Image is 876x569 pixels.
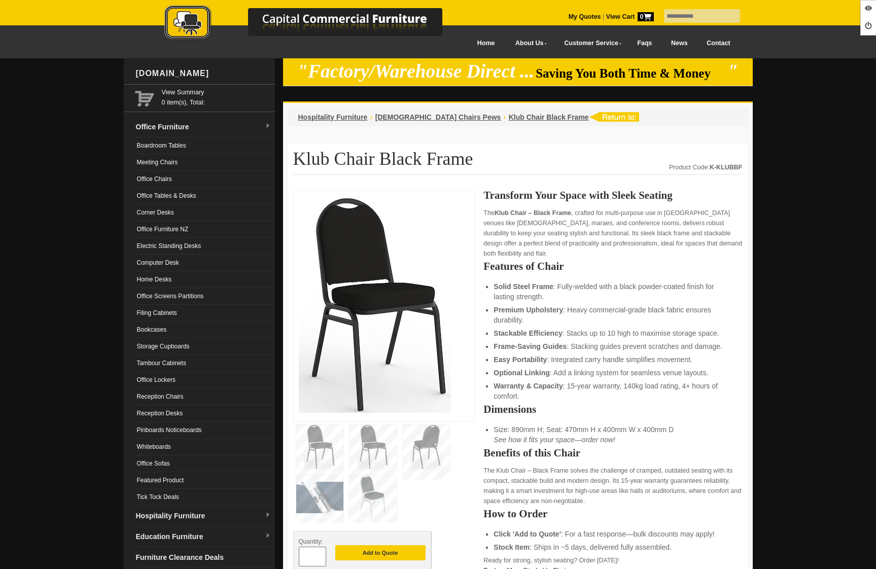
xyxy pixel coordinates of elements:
[335,545,426,560] button: Add to Quote
[494,368,732,378] li: : Add a linking system for seamless venue layouts.
[727,61,738,82] em: "
[494,424,732,445] li: Size: 890mm H; Seat: 470mm H x 400mm W x 400mm D
[136,5,492,42] img: Capital Commercial Furniture Logo
[494,542,732,552] li: : Ships in ~5 days, delivered fully assembled.
[483,261,742,271] h2: Features of Chair
[494,530,561,538] strong: Click 'Add to Quote'
[494,354,732,365] li: : Integrated carry handle simplifies movement.
[132,439,275,455] a: Whiteboards
[606,13,654,20] strong: View Cart
[132,154,275,171] a: Meeting Chairs
[162,87,271,106] span: 0 item(s), Total:
[132,472,275,489] a: Featured Product
[132,489,275,506] a: Tick Tock Deals
[483,208,742,259] p: The , crafted for multi-purpose use in [GEOGRAPHIC_DATA] venues like [DEMOGRAPHIC_DATA], maraes, ...
[483,466,742,506] p: The Klub Chair – Black Frame solves the challenge of cramped, outdated seating with its compact, ...
[494,342,567,350] strong: Frame-Saving Guides
[132,547,275,568] a: Furniture Clearance Deals
[483,448,742,458] h2: Benefits of this Chair
[483,190,742,200] h2: Transform Your Space with Sleek Seating
[132,221,275,238] a: Office Furniture NZ
[132,171,275,188] a: Office Chairs
[370,112,372,122] li: ›
[494,329,562,337] strong: Stackable Efficiency
[494,369,549,377] strong: Optional Linking
[494,382,563,390] strong: Warranty & Capacity
[299,538,323,545] span: Quantity:
[494,341,732,351] li: : Stacking guides prevent scratches and damage.
[553,32,627,55] a: Customer Service
[297,61,534,82] em: "Factory/Warehouse Direct ...
[483,509,742,519] h2: How to Order
[494,529,732,539] li: : For a fast response—bulk discounts may apply!
[132,405,275,422] a: Reception Desks
[132,338,275,355] a: Storage Cupboards
[132,422,275,439] a: Pinboards Noticeboards
[162,87,271,97] a: View Summary
[494,305,732,325] li: : Heavy commercial-grade black fabric ensures durability.
[132,526,275,547] a: Education Furnituredropdown
[697,32,740,55] a: Contact
[293,149,743,175] h1: Klub Chair Black Frame
[132,238,275,255] a: Electric Standing Desks
[494,282,553,291] strong: Solid Steel Frame
[509,113,589,121] a: Klub Chair Black Frame
[132,58,275,89] div: [DOMAIN_NAME]
[132,355,275,372] a: Tambour Cabinets
[536,66,726,80] span: Saving You Both Time & Money
[494,328,732,338] li: : Stacks up to 10 high to maximise storage space.
[710,164,743,171] strong: K-KLUBBF
[503,112,506,122] li: ›
[132,137,275,154] a: Boardroom Tables
[494,306,563,314] strong: Premium Upholstery
[132,322,275,338] a: Bookcases
[265,512,271,518] img: dropdown
[628,32,662,55] a: Faqs
[604,13,653,20] a: View Cart0
[375,113,501,121] a: [DEMOGRAPHIC_DATA] Chairs Pews
[494,381,732,401] li: : 15-year warranty, 140kg load rating, 4+ hours of comfort.
[132,255,275,271] a: Computer Desk
[494,543,530,551] strong: Stock Item
[483,404,742,414] h2: Dimensions
[661,32,697,55] a: News
[638,12,654,21] span: 0
[494,436,615,444] em: See how it fits your space—order now!
[132,271,275,288] a: Home Desks
[495,209,571,217] strong: Klub Chair – Black Frame
[494,355,547,364] strong: Easy Portability
[132,388,275,405] a: Reception Chairs
[299,196,451,413] img: Klub Chair Black Frame designed for churches, maraes, conference rooms, and halls; stacks up to 1...
[132,188,275,204] a: Office Tables & Desks
[132,305,275,322] a: Filing Cabinets
[136,5,492,45] a: Capital Commercial Furniture Logo
[132,455,275,472] a: Office Sofas
[132,506,275,526] a: Hospitality Furnituredropdown
[132,117,275,137] a: Office Furnituredropdown
[494,281,732,302] li: : Fully-welded with a black powder-coated finish for lasting strength.
[669,162,743,172] div: Product Code:
[132,204,275,221] a: Corner Desks
[265,123,271,129] img: dropdown
[504,32,553,55] a: About Us
[132,288,275,305] a: Office Screens Partitions
[298,113,368,121] a: Hospitality Furniture
[265,533,271,539] img: dropdown
[569,13,601,20] a: My Quotes
[132,372,275,388] a: Office Lockers
[589,112,639,122] img: return to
